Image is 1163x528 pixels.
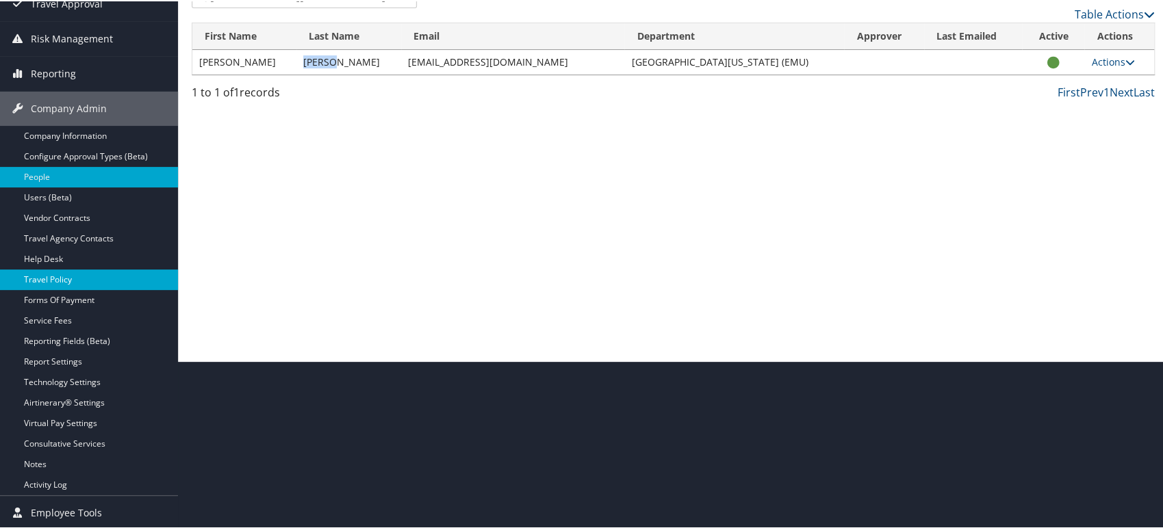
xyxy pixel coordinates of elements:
[401,49,625,73] td: [EMAIL_ADDRESS][DOMAIN_NAME]
[192,83,417,106] div: 1 to 1 of records
[1091,54,1134,67] a: Actions
[1084,22,1154,49] th: Actions
[296,22,400,49] th: Last Name: activate to sort column descending
[844,22,924,49] th: Approver
[1022,22,1084,49] th: Active: activate to sort column ascending
[31,90,107,124] span: Company Admin
[1110,83,1134,98] a: Next
[1058,83,1080,98] a: First
[1103,83,1110,98] a: 1
[31,55,76,90] span: Reporting
[192,22,296,49] th: First Name: activate to sort column ascending
[624,49,844,73] td: [GEOGRAPHIC_DATA][US_STATE] (EMU)
[1134,83,1155,98] a: Last
[31,21,113,55] span: Risk Management
[296,49,400,73] td: [PERSON_NAME]
[924,22,1022,49] th: Last Emailed: activate to sort column ascending
[401,22,625,49] th: Email: activate to sort column ascending
[233,83,240,98] span: 1
[1080,83,1103,98] a: Prev
[192,49,296,73] td: [PERSON_NAME]
[624,22,844,49] th: Department: activate to sort column ascending
[1075,5,1155,21] a: Table Actions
